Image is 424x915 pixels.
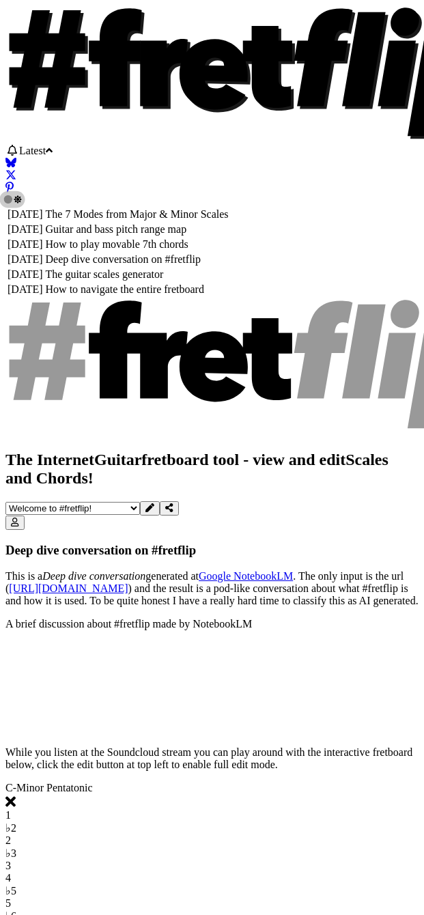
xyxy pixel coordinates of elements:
[5,182,419,194] a: #fretflip at Pinterest
[5,543,419,558] h1: Click to edit
[45,283,229,296] td: How to navigate the entire fretboard
[5,570,419,607] p: This is a generated at . The only input is the url ( ) and the result is a pod-like conversation ...
[7,238,44,251] td: [DATE]
[5,451,419,488] h2: The Internet fretboard tool - view and edit
[7,283,44,296] td: [DATE]
[7,253,44,266] td: [DATE]
[5,618,419,630] div: A brief discussion about #fretflip made by NotebookLM
[140,501,160,516] button: Edit Preset
[5,834,419,847] div: toggle scale degree
[94,451,141,468] span: Guitar
[45,223,229,236] td: Guitar and bass pitch range map
[45,253,229,266] td: Deep dive conversation on #fretflip
[7,208,44,221] td: [DATE]
[5,157,419,169] a: Follow #fretflip at Bluesky
[5,194,19,206] span: Toggle light / dark theme
[9,582,128,594] a: [URL][DOMAIN_NAME]
[5,169,419,182] a: Follow #fretflip at X
[7,208,229,221] tr: How to alter one or two notes in the Major and Minor scales to play the 7 Modes
[5,847,419,860] div: toggle scale degree
[5,809,419,821] div: toggle scale degree
[45,268,229,281] td: The guitar scales generator
[7,223,229,236] tr: A chart showing pitch ranges for different string configurations and tunings
[7,223,44,236] td: [DATE]
[5,630,419,733] iframe: Media Embed
[7,238,229,251] tr: How to play movable 7th chords on guitar
[5,897,419,910] div: toggle scale degree
[7,283,229,296] tr: Note patterns to navigate the entire fretboard
[199,570,293,582] a: Google NotebookLM
[45,208,229,221] td: The 7 Modes from Major & Minor Scales
[19,145,46,156] span: Latest
[5,872,419,884] div: toggle scale degree
[42,570,145,582] em: Deep dive conversation
[5,516,25,530] button: Login
[5,746,419,771] p: While you listen at the Soundcloud stream you can play around with the interactive fretboard belo...
[5,451,388,487] span: Scales and Chords!
[5,502,140,515] select: Preset
[7,253,229,266] tr: Deep dive conversation on #fretflip by Google NotebookLM
[5,884,419,897] div: toggle scale degree
[7,268,229,281] tr: How to create scale and chord charts
[45,238,229,251] td: How to play movable 7th chords
[5,821,419,834] div: toggle scale degree
[5,860,419,872] div: toggle scale degree
[160,501,179,516] button: Share Preset
[7,268,44,281] td: [DATE]
[5,782,93,793] span: C - Minor Pentatonic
